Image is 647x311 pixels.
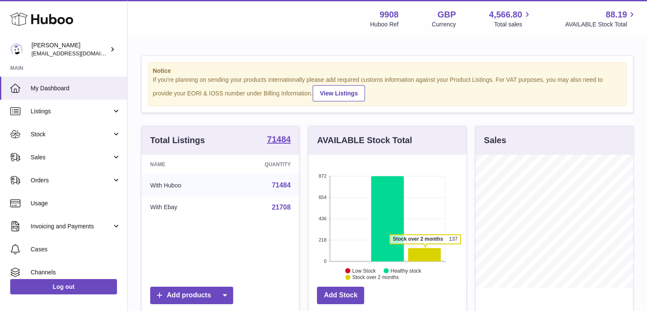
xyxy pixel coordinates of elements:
h3: AVAILABLE Stock Total [317,135,412,146]
a: 21708 [272,204,291,211]
img: tbcollectables@hotmail.co.uk [10,43,23,56]
a: View Listings [313,85,365,101]
span: AVAILABLE Stock Total [565,20,637,29]
a: 71484 [272,181,291,189]
div: If you're planning on sending your products internationally please add required customs informati... [153,76,622,101]
td: With Huboo [142,174,225,196]
h3: Sales [484,135,506,146]
text: 872 [319,173,326,179]
text: 0 [324,259,327,264]
text: 654 [319,195,326,200]
th: Name [142,155,225,174]
text: 436 [319,216,326,221]
h3: Total Listings [150,135,205,146]
a: Log out [10,279,117,294]
span: 88.19 [606,9,627,20]
strong: 9908 [379,9,399,20]
span: [EMAIL_ADDRESS][DOMAIN_NAME] [31,50,125,57]
a: 88.19 AVAILABLE Stock Total [565,9,637,29]
tspan: 137 [449,236,458,242]
a: 71484 [267,135,291,145]
span: My Dashboard [31,84,121,92]
td: With Ebay [142,196,225,219]
a: Add Stock [317,287,364,304]
strong: GBP [437,9,456,20]
text: Low Stock [352,268,376,274]
tspan: Stock over 2 months [393,236,443,242]
div: Huboo Ref [370,20,399,29]
span: Cases [31,245,121,253]
span: Invoicing and Payments [31,222,112,230]
span: Usage [31,199,121,207]
span: Orders [31,176,112,184]
span: Stock [31,130,112,138]
strong: 71484 [267,135,291,144]
span: Sales [31,153,112,161]
text: 218 [319,237,326,242]
span: 4,566.80 [489,9,522,20]
text: Stock over 2 months [352,274,399,280]
strong: Notice [153,67,622,75]
span: Channels [31,268,121,276]
text: Healthy stock [390,268,422,274]
div: Currency [432,20,456,29]
div: [PERSON_NAME] [31,41,108,58]
span: Listings [31,107,112,115]
a: Add products [150,287,233,304]
th: Quantity [225,155,299,174]
a: 4,566.80 Total sales [489,9,532,29]
span: Total sales [494,20,532,29]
